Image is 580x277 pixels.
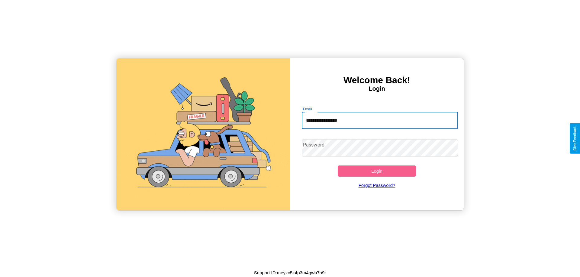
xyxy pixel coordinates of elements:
[303,106,312,112] label: Email
[299,177,455,194] a: Forgot Password?
[290,75,464,85] h3: Welcome Back!
[116,58,290,210] img: gif
[290,85,464,92] h4: Login
[254,269,326,277] p: Support ID: meyzc5k4p3m4gwb7h9r
[338,165,416,177] button: Login
[573,126,577,151] div: Give Feedback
